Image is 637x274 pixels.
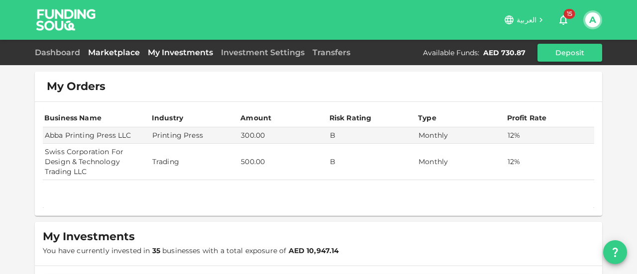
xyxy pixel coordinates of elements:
[517,15,536,24] span: العربية
[150,127,239,144] td: Printing Press
[564,9,575,19] span: 15
[35,48,84,57] a: Dashboard
[483,48,526,58] div: AED 730.87
[507,112,547,124] div: Profit Rate
[309,48,354,57] a: Transfers
[44,112,102,124] div: Business Name
[417,144,505,180] td: Monthly
[423,48,479,58] div: Available Funds :
[43,246,339,255] span: You have currently invested in businesses with a total exposure of
[84,48,144,57] a: Marketplace
[418,112,438,124] div: Type
[417,127,505,144] td: Monthly
[240,112,271,124] div: Amount
[152,246,160,255] strong: 35
[329,112,372,124] div: Risk Rating
[43,127,150,144] td: Abba Printing Press LLC
[47,80,106,93] span: My Orders
[585,12,600,27] button: A
[603,240,627,264] button: question
[328,144,417,180] td: B
[239,144,327,180] td: 500.00
[289,246,339,255] strong: AED 10,947.14
[506,127,595,144] td: 12%
[328,127,417,144] td: B
[239,127,327,144] td: 300.00
[144,48,217,57] a: My Investments
[43,144,150,180] td: Swiss Corporation For Design & Technology Trading LLC
[506,144,595,180] td: 12%
[152,112,183,124] div: Industry
[43,230,135,244] span: My Investments
[553,10,573,30] button: 15
[217,48,309,57] a: Investment Settings
[537,44,602,62] button: Deposit
[150,144,239,180] td: Trading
